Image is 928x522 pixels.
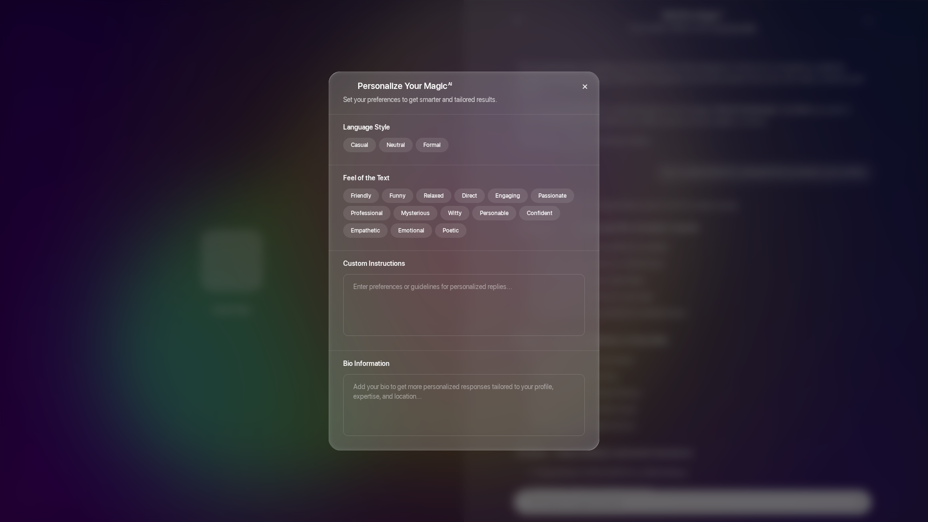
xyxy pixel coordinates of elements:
[416,188,451,203] div: Relaxed
[519,206,560,220] div: Confident
[379,138,413,152] div: Neutral
[343,259,585,274] div: Custom Instructions
[343,188,379,203] div: Friendly
[343,173,585,188] div: Feel of the Text
[393,206,437,220] div: Mysterious
[531,188,574,203] div: Passionate
[343,81,497,91] div: Personalize Your Magic
[440,206,469,220] div: Witty
[416,138,449,152] div: Formal
[343,223,388,238] div: Empathetic
[448,79,452,89] sup: AI
[488,188,528,203] div: Engaging
[343,206,391,220] div: Professional
[382,188,413,203] div: Funny
[472,206,516,220] div: Personable
[343,138,376,152] div: Casual
[343,91,497,104] div: Set your preferences to get smarter and tailored results.
[343,122,585,138] div: Language Style
[435,223,466,238] div: Poetic
[343,359,585,374] div: Bio Information
[454,188,485,203] div: Direct
[570,72,599,101] div: ×
[391,223,432,238] div: Emotional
